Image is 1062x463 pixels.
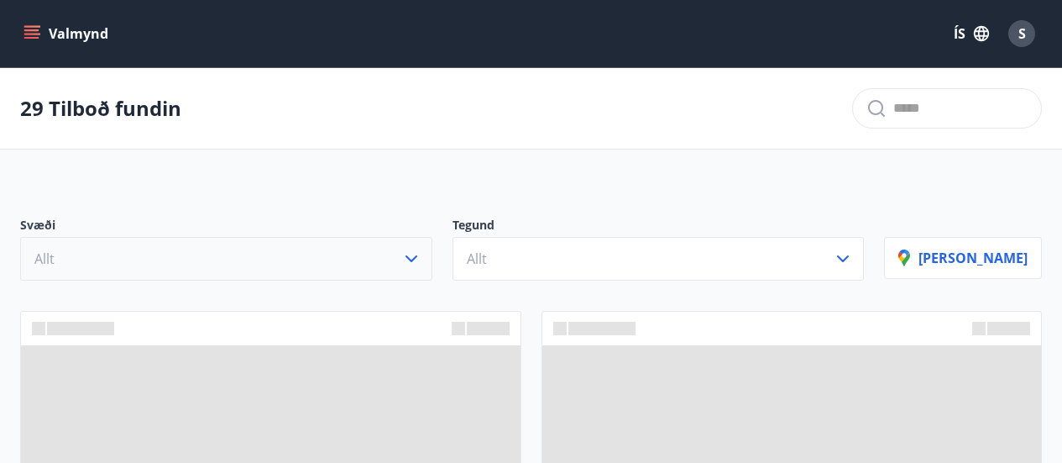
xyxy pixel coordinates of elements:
[898,249,1028,267] p: [PERSON_NAME]
[453,217,865,237] p: Tegund
[884,237,1042,279] button: [PERSON_NAME]
[20,94,181,123] p: 29 Tilboð fundin
[467,250,487,268] span: Allt
[34,250,55,268] span: Allt
[1002,13,1042,54] button: S
[453,237,865,281] button: Allt
[20,237,432,281] button: Allt
[1018,24,1026,43] span: S
[944,18,998,49] button: ÍS
[20,217,432,237] p: Svæði
[20,18,115,49] button: menu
